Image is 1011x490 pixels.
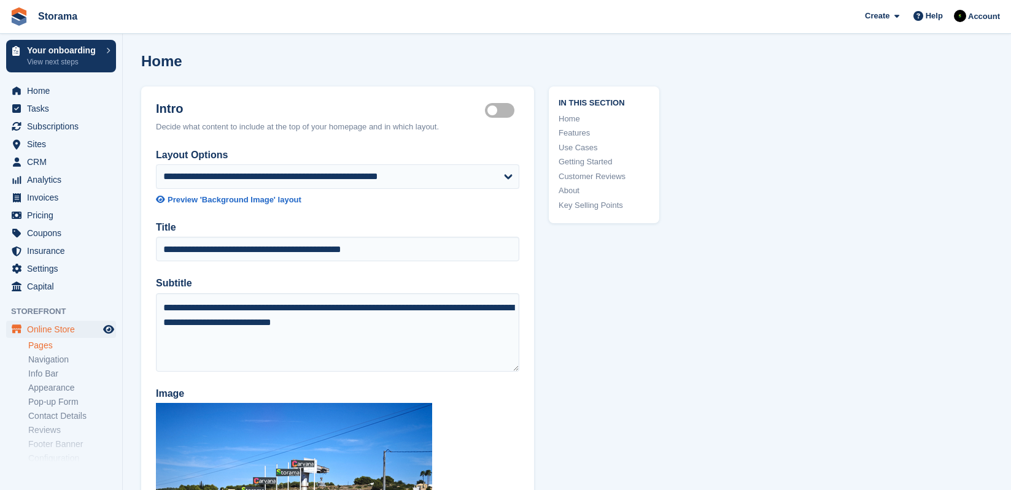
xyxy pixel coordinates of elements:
a: Configuration [28,453,116,464]
a: Appearance [28,382,116,394]
a: Getting Started [559,156,649,168]
a: Storama [33,6,82,26]
a: menu [6,278,116,295]
a: menu [6,136,116,153]
p: View next steps [27,56,100,67]
a: About [559,185,649,197]
span: Tasks [27,100,101,117]
span: Analytics [27,171,101,188]
a: Key Selling Points [559,199,649,212]
span: Online Store [27,321,101,338]
a: menu [6,207,116,224]
a: Reviews [28,424,116,436]
span: Settings [27,260,101,277]
span: Subscriptions [27,118,101,135]
span: Help [926,10,943,22]
span: Insurance [27,242,101,259]
a: Features [559,127,649,139]
label: Subtitle [156,276,519,291]
span: In this section [559,96,649,108]
label: Image [156,386,519,401]
a: menu [6,242,116,259]
a: menu [6,321,116,338]
a: Contact Details [28,410,116,422]
a: Preview 'Background Image' layout [156,194,519,206]
span: Capital [27,278,101,295]
p: Your onboarding [27,46,100,55]
a: Home [559,113,649,125]
span: Account [968,10,1000,23]
span: Sites [27,136,101,153]
div: Decide what content to include at the top of your homepage and in which layout. [156,121,519,133]
span: Coupons [27,224,101,242]
a: Footer Banner [28,438,116,450]
a: Preview store [101,322,116,337]
a: Info Bar [28,368,116,380]
a: Navigation [28,354,116,366]
a: menu [6,153,116,170]
a: menu [6,224,116,242]
span: Pricing [27,207,101,224]
span: Create [865,10,889,22]
label: Title [156,220,519,235]
a: menu [6,171,116,188]
h2: Intro [156,101,485,116]
span: Storefront [11,305,122,318]
a: Use Cases [559,142,649,154]
a: Your onboarding View next steps [6,40,116,72]
h1: Home [141,53,182,69]
a: menu [6,118,116,135]
a: Pages [28,340,116,351]
label: Hero section active [485,110,519,112]
img: stora-icon-8386f47178a22dfd0bd8f6a31ec36ba5ce8667c1dd55bd0f319d3a0aa187defe.svg [10,7,28,26]
a: menu [6,100,116,117]
a: menu [6,82,116,99]
a: Customer Reviews [559,170,649,183]
label: Layout Options [156,148,519,163]
a: menu [6,260,116,277]
span: CRM [27,153,101,170]
a: Pop-up Form [28,396,116,408]
div: Preview 'Background Image' layout [168,194,301,206]
span: Home [27,82,101,99]
span: Invoices [27,189,101,206]
a: menu [6,189,116,206]
img: Stuart Pratt [954,10,966,22]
